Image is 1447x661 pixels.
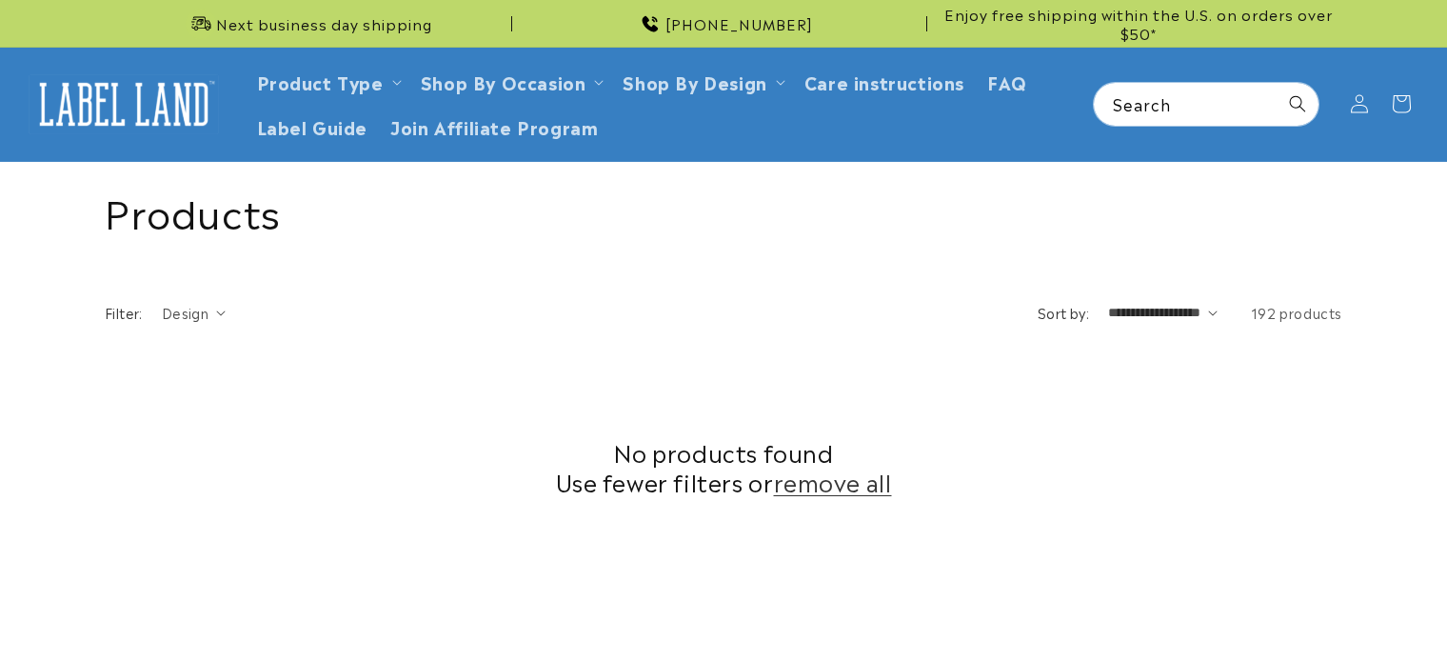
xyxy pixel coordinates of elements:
[162,303,208,322] span: Design
[379,104,609,149] a: Join Affiliate Program
[665,14,813,33] span: [PHONE_NUMBER]
[29,74,219,133] img: Label Land
[409,59,612,104] summary: Shop By Occasion
[774,467,892,496] a: remove all
[935,5,1342,42] span: Enjoy free shipping within the U.S. on orders over $50*
[105,303,143,323] h2: Filter:
[421,70,586,92] span: Shop By Occasion
[1277,83,1318,125] button: Search
[987,70,1027,92] span: FAQ
[216,14,432,33] span: Next business day shipping
[1047,571,1428,642] iframe: Gorgias Floating Chat
[1038,303,1089,322] label: Sort by:
[162,303,226,323] summary: Design (0 selected)
[793,59,976,104] a: Care instructions
[246,104,380,149] a: Label Guide
[1251,303,1342,322] span: 192 products
[105,437,1342,496] h2: No products found Use fewer filters or
[804,70,964,92] span: Care instructions
[246,59,409,104] summary: Product Type
[623,69,766,94] a: Shop By Design
[390,115,598,137] span: Join Affiliate Program
[257,115,368,137] span: Label Guide
[105,186,1342,235] h1: Products
[611,59,792,104] summary: Shop By Design
[257,69,384,94] a: Product Type
[976,59,1039,104] a: FAQ
[22,68,227,141] a: Label Land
